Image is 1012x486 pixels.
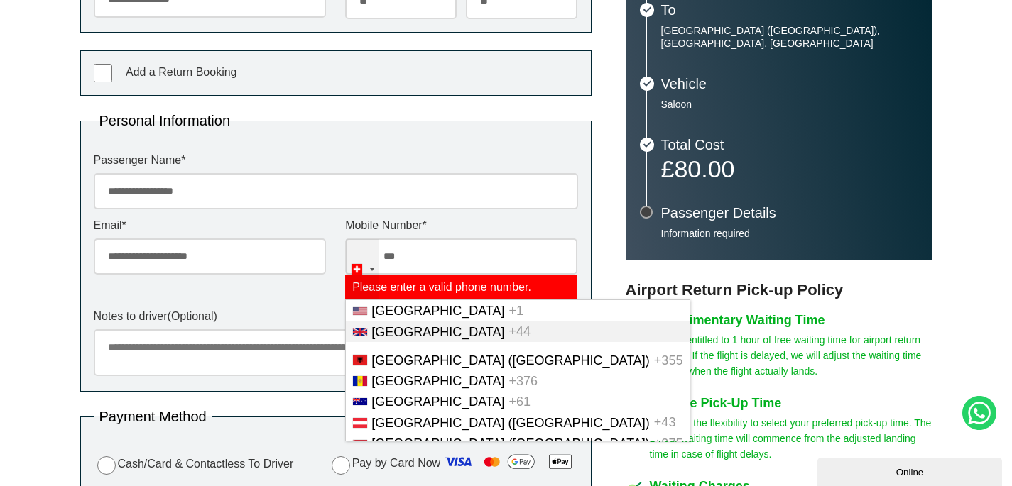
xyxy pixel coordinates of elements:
p: You have the flexibility to select your preferred pick-up time. The 1-hour waiting time will comm... [650,415,932,462]
span: [GEOGRAPHIC_DATA] [371,394,504,409]
span: +375 [654,436,683,451]
h4: Complimentary Waiting Time [650,314,932,326]
h3: Passenger Details [661,206,918,220]
label: Cash/Card & Contactless To Driver [94,454,294,475]
label: Email [94,220,326,231]
span: [GEOGRAPHIC_DATA] ([GEOGRAPHIC_DATA]) [371,416,650,430]
h3: Vehicle [661,77,918,91]
iframe: chat widget [817,455,1005,486]
h3: Airport Return Pick-up Policy [626,281,932,299]
span: [GEOGRAPHIC_DATA] [371,325,504,339]
legend: Personal Information [94,114,236,128]
div: Switzerland (Schweiz): +41 [346,239,379,299]
span: (Optional) [168,310,217,322]
p: £ [661,159,918,179]
h4: Flexible Pick-Up Time [650,397,932,409]
legend: Payment Method [94,409,212,424]
h3: To [661,3,918,17]
p: You are entitled to 1 hour of free waiting time for airport return pick-ups. If the flight is del... [650,332,932,379]
span: [GEOGRAPHIC_DATA] [371,374,504,388]
label: Mobile Number [345,220,577,231]
label: Notes to driver [94,311,578,322]
input: Add a Return Booking [94,64,112,82]
p: [GEOGRAPHIC_DATA] ([GEOGRAPHIC_DATA]), [GEOGRAPHIC_DATA], [GEOGRAPHIC_DATA] [661,24,918,50]
span: Add a Return Booking [126,66,237,78]
p: Saloon [661,98,918,111]
span: [GEOGRAPHIC_DATA] ([GEOGRAPHIC_DATA]) [371,436,650,451]
label: Passenger Name [94,155,578,166]
span: [GEOGRAPHIC_DATA] ([GEOGRAPHIC_DATA]) [371,353,650,368]
span: +376 [509,374,538,388]
input: Pay by Card Now [332,456,350,475]
span: +355 [654,353,683,368]
input: Cash/Card & Contactless To Driver [97,456,116,475]
label: Pay by Card Now [328,451,578,477]
span: +61 [509,394,531,409]
span: 80.00 [674,155,734,182]
span: +44 [509,325,531,339]
label: Please enter a valid phone number. [345,275,577,300]
span: +43 [654,416,676,430]
span: [GEOGRAPHIC_DATA] [371,304,504,318]
span: +1 [509,304,524,318]
h3: Total Cost [661,138,918,152]
p: Information required [661,227,918,240]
